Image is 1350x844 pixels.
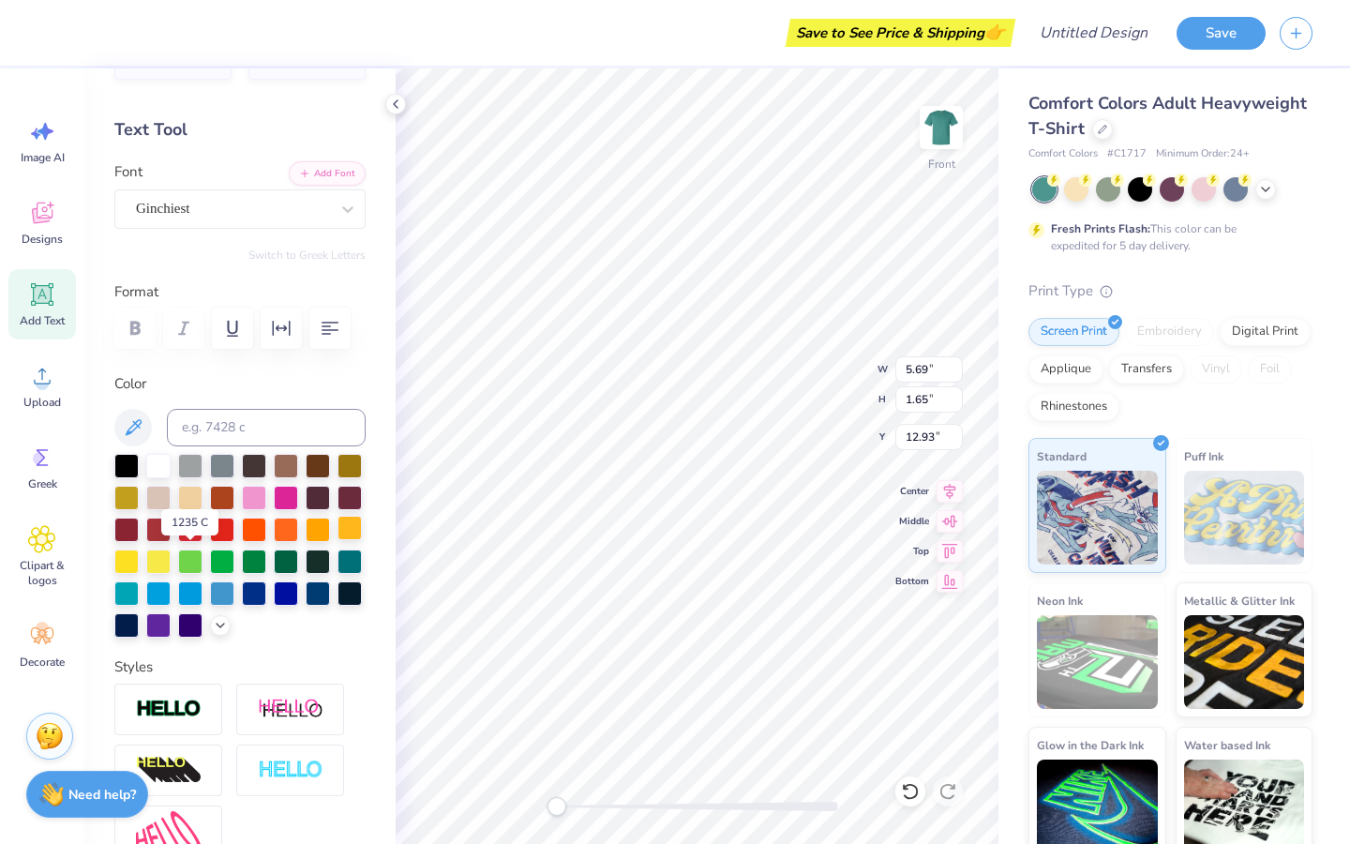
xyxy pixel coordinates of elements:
[922,109,960,146] img: Front
[895,514,929,529] span: Middle
[1028,146,1098,162] span: Comfort Colors
[161,509,218,535] div: 1235 C
[1156,146,1250,162] span: Minimum Order: 24 +
[1107,146,1147,162] span: # C1717
[547,797,566,816] div: Accessibility label
[790,19,1011,47] div: Save to See Price & Shipping
[11,558,73,588] span: Clipart & logos
[136,699,202,720] img: Stroke
[151,45,220,71] span: Personalized Names
[1025,14,1162,52] input: Untitled Design
[1037,615,1158,709] img: Neon Ink
[114,281,366,303] label: Format
[1037,471,1158,565] img: Standard
[895,544,929,559] span: Top
[1051,221,1150,236] strong: Fresh Prints Flash:
[1184,591,1295,610] span: Metallic & Glitter Ink
[1125,318,1214,346] div: Embroidery
[114,656,153,678] label: Styles
[1184,471,1305,565] img: Puff Ink
[23,395,61,410] span: Upload
[20,655,65,670] span: Decorate
[1028,280,1312,302] div: Print Type
[285,45,354,71] span: Personalized Numbers
[258,698,323,721] img: Shadow
[258,760,323,781] img: Negative Space
[1028,92,1307,140] span: Comfort Colors Adult Heavyweight T-Shirt
[21,150,65,165] span: Image AI
[1028,318,1119,346] div: Screen Print
[1037,735,1144,755] span: Glow in the Dark Ink
[1184,446,1223,466] span: Puff Ink
[114,161,142,183] label: Font
[248,248,366,263] button: Switch to Greek Letters
[1248,355,1292,384] div: Foil
[1028,355,1103,384] div: Applique
[136,756,202,786] img: 3D Illusion
[167,409,366,446] input: e.g. 7428 c
[1184,735,1270,755] span: Water based Ink
[20,313,65,328] span: Add Text
[1028,393,1119,421] div: Rhinestones
[1051,220,1282,254] div: This color can be expedited for 5 day delivery.
[22,232,63,247] span: Designs
[984,21,1005,43] span: 👉
[1184,615,1305,709] img: Metallic & Glitter Ink
[895,574,929,589] span: Bottom
[1109,355,1184,384] div: Transfers
[1037,446,1087,466] span: Standard
[1177,17,1266,50] button: Save
[28,476,57,491] span: Greek
[114,117,366,143] div: Text Tool
[1037,591,1083,610] span: Neon Ink
[1220,318,1311,346] div: Digital Print
[1190,355,1242,384] div: Vinyl
[895,484,929,499] span: Center
[928,156,955,173] div: Front
[114,373,366,395] label: Color
[68,786,136,804] strong: Need help?
[289,161,366,186] button: Add Font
